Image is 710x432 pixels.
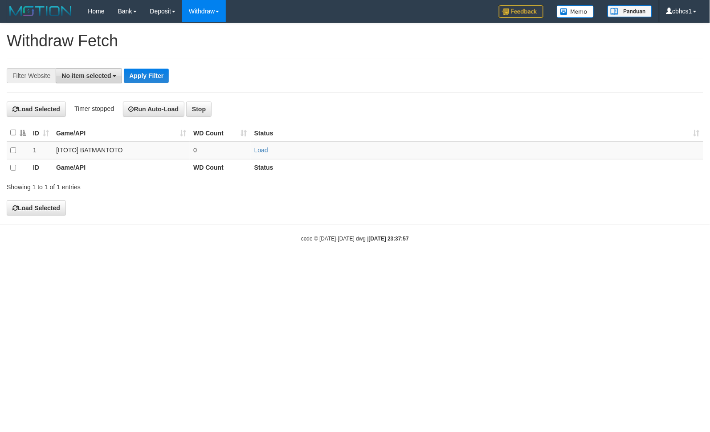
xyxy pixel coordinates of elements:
[29,124,53,142] th: ID: activate to sort column ascending
[53,142,190,159] td: [ITOTO] BATMANTOTO
[7,200,66,216] button: Load Selected
[557,5,594,18] img: Button%20Memo.svg
[7,102,66,117] button: Load Selected
[369,236,409,242] strong: [DATE] 23:37:57
[7,179,289,192] div: Showing 1 to 1 of 1 entries
[56,68,122,83] button: No item selected
[53,159,190,176] th: Game/API
[61,72,111,79] span: No item selected
[190,159,251,176] th: WD Count
[251,124,703,142] th: Status: activate to sort column ascending
[251,159,703,176] th: Status
[29,159,53,176] th: ID
[608,5,652,17] img: panduan.png
[7,4,74,18] img: MOTION_logo.png
[29,142,53,159] td: 1
[301,236,409,242] small: code © [DATE]-[DATE] dwg |
[7,68,56,83] div: Filter Website
[7,32,703,50] h1: Withdraw Fetch
[53,124,190,142] th: Game/API: activate to sort column ascending
[74,105,114,112] span: Timer stopped
[186,102,212,117] button: Stop
[123,102,185,117] button: Run Auto-Load
[254,147,268,154] a: Load
[124,69,169,83] button: Apply Filter
[193,147,197,154] span: 0
[499,5,543,18] img: Feedback.jpg
[190,124,251,142] th: WD Count: activate to sort column ascending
